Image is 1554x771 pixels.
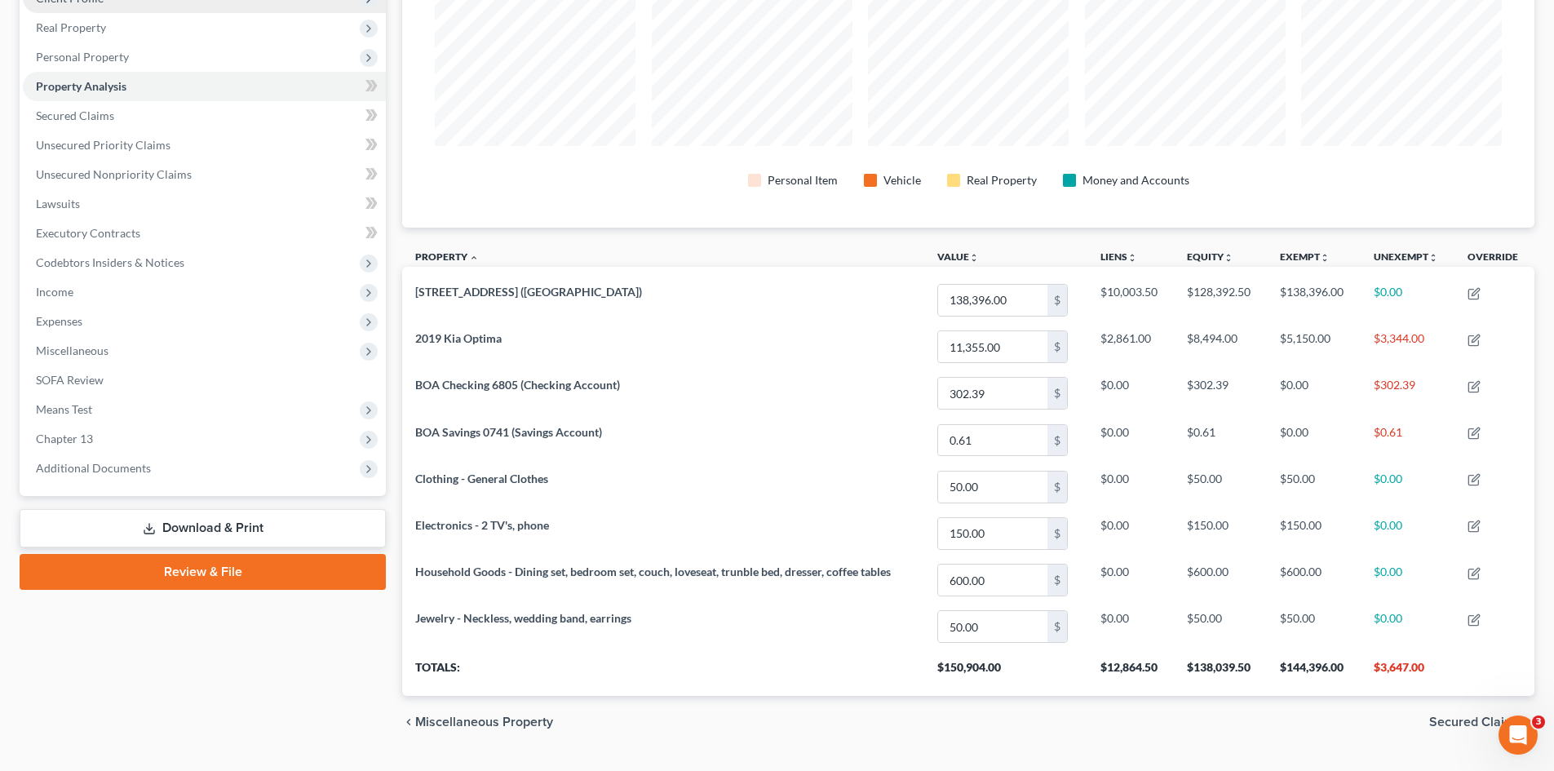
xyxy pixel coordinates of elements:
[1320,253,1330,263] i: unfold_more
[1087,370,1174,417] td: $0.00
[938,331,1047,362] input: 0.00
[1267,277,1360,323] td: $138,396.00
[1174,463,1267,510] td: $50.00
[1174,510,1267,556] td: $150.00
[415,565,891,578] span: Household Goods - Dining set, bedroom set, couch, loveseat, trunble bed, dresser, coffee tables
[23,219,386,248] a: Executory Contracts
[23,160,386,189] a: Unsecured Nonpriority Claims
[1082,172,1189,188] div: Money and Accounts
[1361,510,1454,556] td: $0.00
[36,402,92,416] span: Means Test
[1087,324,1174,370] td: $2,861.00
[1087,604,1174,650] td: $0.00
[1187,250,1233,263] a: Equityunfold_more
[1047,611,1067,642] div: $
[1267,417,1360,463] td: $0.00
[1047,518,1067,549] div: $
[1047,285,1067,316] div: $
[415,285,642,299] span: [STREET_ADDRESS] ([GEOGRAPHIC_DATA])
[1087,510,1174,556] td: $0.00
[1174,604,1267,650] td: $50.00
[1047,565,1067,596] div: $
[36,285,73,299] span: Income
[938,518,1047,549] input: 0.00
[36,138,170,152] span: Unsecured Priority Claims
[1087,417,1174,463] td: $0.00
[1361,604,1454,650] td: $0.00
[1280,250,1330,263] a: Exemptunfold_more
[1361,324,1454,370] td: $3,344.00
[1267,370,1360,417] td: $0.00
[938,565,1047,596] input: 0.00
[1361,277,1454,323] td: $0.00
[36,432,93,445] span: Chapter 13
[415,331,502,345] span: 2019 Kia Optima
[36,373,104,387] span: SOFA Review
[415,250,479,263] a: Property expand_less
[1361,370,1454,417] td: $302.39
[1267,324,1360,370] td: $5,150.00
[1361,417,1454,463] td: $0.61
[1127,253,1137,263] i: unfold_more
[969,253,979,263] i: unfold_more
[36,226,140,240] span: Executory Contracts
[23,72,386,101] a: Property Analysis
[1047,472,1067,503] div: $
[1174,277,1267,323] td: $128,392.50
[36,461,151,475] span: Additional Documents
[1374,250,1438,263] a: Unexemptunfold_more
[1174,556,1267,603] td: $600.00
[1174,370,1267,417] td: $302.39
[36,167,192,181] span: Unsecured Nonpriority Claims
[23,189,386,219] a: Lawsuits
[938,285,1047,316] input: 0.00
[36,343,108,357] span: Miscellaneous
[36,255,184,269] span: Codebtors Insiders & Notices
[938,378,1047,409] input: 0.00
[1224,253,1233,263] i: unfold_more
[36,50,129,64] span: Personal Property
[415,472,548,485] span: Clothing - General Clothes
[415,611,631,625] span: Jewelry - Neckless, wedding band, earrings
[1047,425,1067,456] div: $
[1361,650,1454,696] th: $3,647.00
[938,425,1047,456] input: 0.00
[36,314,82,328] span: Expenses
[1267,510,1360,556] td: $150.00
[402,716,415,729] i: chevron_left
[23,131,386,160] a: Unsecured Priority Claims
[1429,716,1521,729] span: Secured Claims
[36,109,114,122] span: Secured Claims
[1047,331,1067,362] div: $
[36,197,80,210] span: Lawsuits
[402,716,553,729] button: chevron_left Miscellaneous Property
[469,253,479,263] i: expand_less
[967,172,1037,188] div: Real Property
[938,611,1047,642] input: 0.00
[1174,324,1267,370] td: $8,494.00
[415,425,602,439] span: BOA Savings 0741 (Savings Account)
[36,20,106,34] span: Real Property
[1267,604,1360,650] td: $50.00
[1532,716,1545,729] span: 3
[415,716,553,729] span: Miscellaneous Property
[1047,378,1067,409] div: $
[1361,463,1454,510] td: $0.00
[924,650,1087,696] th: $150,904.00
[1174,650,1267,696] th: $138,039.50
[23,366,386,395] a: SOFA Review
[402,650,924,696] th: Totals:
[1087,556,1174,603] td: $0.00
[1429,716,1534,729] button: Secured Claims chevron_right
[1499,716,1538,755] iframe: Intercom live chat
[1087,650,1174,696] th: $12,864.50
[1174,417,1267,463] td: $0.61
[768,172,838,188] div: Personal Item
[1100,250,1137,263] a: Liensunfold_more
[20,554,386,590] a: Review & File
[36,79,126,93] span: Property Analysis
[1087,463,1174,510] td: $0.00
[883,172,921,188] div: Vehicle
[1428,253,1438,263] i: unfold_more
[1267,463,1360,510] td: $50.00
